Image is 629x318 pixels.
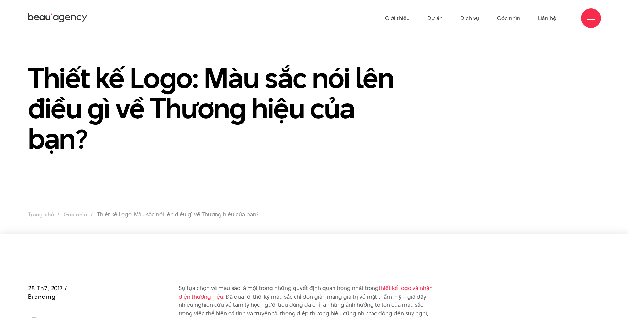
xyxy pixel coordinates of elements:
a: Trang chủ [28,211,54,218]
span: 28 Th7, 2017 / Branding [28,284,67,300]
a: thiết kế logo và nhận diện thương hiệu [179,284,433,300]
a: Góc nhìn [64,211,87,218]
h1: Thiết kế Logo: Màu sắc nói lên điều gì về Thương hiệu của bạn? [28,62,405,154]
